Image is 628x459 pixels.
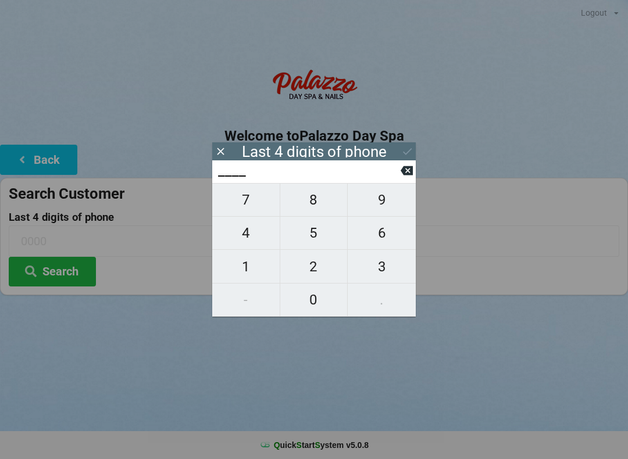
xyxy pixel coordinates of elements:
span: 2 [280,254,348,279]
div: Last 4 digits of phone [242,146,387,157]
button: 6 [348,217,416,250]
span: 0 [280,288,348,312]
span: 1 [212,254,280,279]
span: 7 [212,188,280,212]
button: 5 [280,217,348,250]
button: 0 [280,284,348,317]
button: 3 [348,250,416,283]
span: 4 [212,221,280,245]
span: 5 [280,221,348,245]
button: 7 [212,183,280,217]
span: 9 [348,188,416,212]
button: 4 [212,217,280,250]
button: 1 [212,250,280,283]
span: 6 [348,221,416,245]
span: 3 [348,254,416,279]
button: 8 [280,183,348,217]
span: 8 [280,188,348,212]
button: 9 [348,183,416,217]
button: 2 [280,250,348,283]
